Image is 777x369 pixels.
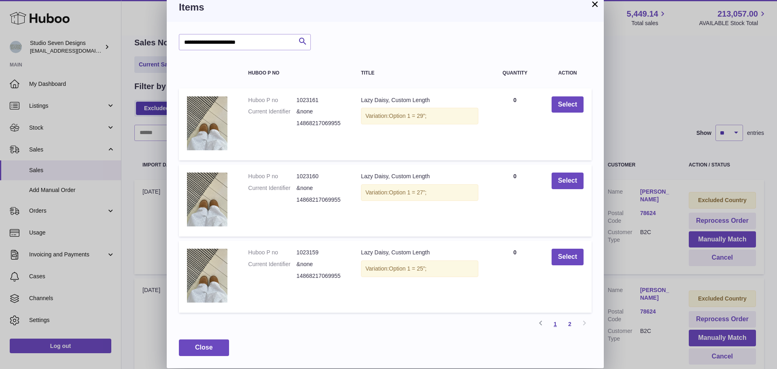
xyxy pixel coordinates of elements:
th: Action [543,62,592,84]
a: 1 [548,317,563,331]
img: Lazy Daisy, Custom Length [187,249,227,303]
th: Quantity [486,62,543,84]
span: Close [195,344,213,351]
div: Variation: [361,184,478,201]
div: Lazy Daisy, Custom Length [361,173,478,180]
button: Select [552,96,584,113]
dt: Huboo P no [248,249,296,256]
dt: Current Identifier [248,184,296,192]
span: Option 1 = 25”; [389,265,427,272]
div: Lazy Daisy, Custom Length [361,96,478,104]
dt: Current Identifier [248,260,296,268]
button: Select [552,249,584,265]
a: 2 [563,317,577,331]
dd: &none [297,260,345,268]
th: Huboo P no [240,62,353,84]
dt: Huboo P no [248,96,296,104]
dd: 1023159 [297,249,345,256]
dd: 1023160 [297,173,345,180]
div: Variation: [361,108,478,124]
img: Lazy Daisy, Custom Length [187,96,227,150]
span: Option 1 = 29”; [389,113,427,119]
dd: 1023161 [297,96,345,104]
dt: Huboo P no [248,173,296,180]
div: Lazy Daisy, Custom Length [361,249,478,256]
td: 0 [486,164,543,237]
dd: 14868217069955 [297,196,345,204]
img: Lazy Daisy, Custom Length [187,173,227,226]
button: Close [179,339,229,356]
dd: &none [297,184,345,192]
div: Variation: [361,260,478,277]
dt: Current Identifier [248,108,296,115]
span: Option 1 = 27”; [389,189,427,196]
dd: 14868217069955 [297,119,345,127]
dd: &none [297,108,345,115]
dd: 14868217069955 [297,272,345,280]
th: Title [353,62,486,84]
td: 0 [486,88,543,160]
h3: Items [179,1,592,14]
td: 0 [486,241,543,313]
button: Select [552,173,584,189]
